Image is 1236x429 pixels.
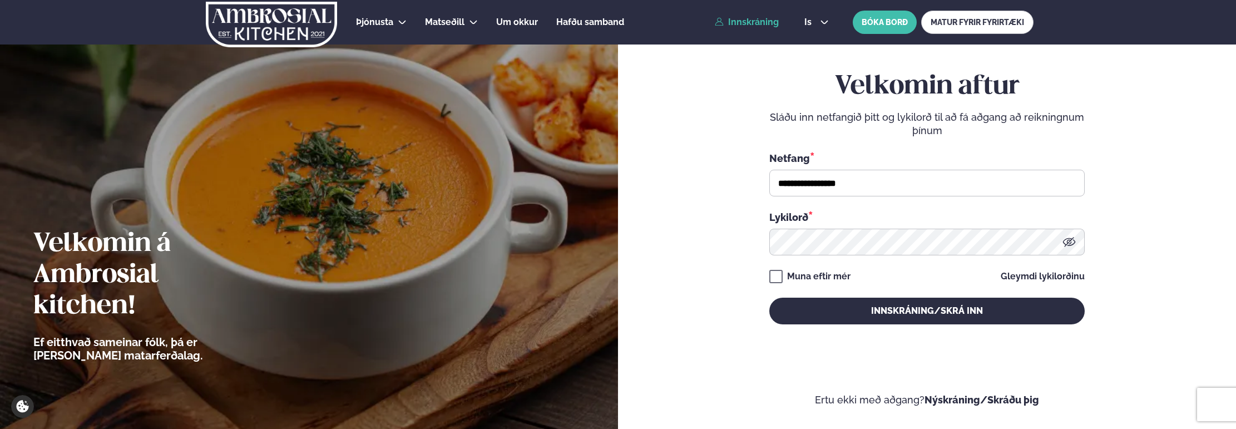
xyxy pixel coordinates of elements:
[804,18,815,27] span: is
[795,18,837,27] button: is
[205,2,338,47] img: logo
[769,298,1085,324] button: Innskráning/Skrá inn
[496,16,538,29] a: Um okkur
[715,17,779,27] a: Innskráning
[356,16,393,29] a: Þjónusta
[496,17,538,27] span: Um okkur
[651,393,1203,407] p: Ertu ekki með aðgang?
[769,210,1085,224] div: Lykilorð
[33,229,264,322] h2: Velkomin á Ambrosial kitchen!
[1001,272,1085,281] a: Gleymdi lykilorðinu
[769,111,1085,137] p: Sláðu inn netfangið þitt og lykilorð til að fá aðgang að reikningnum þínum
[924,394,1039,406] a: Nýskráning/Skráðu þig
[769,71,1085,102] h2: Velkomin aftur
[769,151,1085,165] div: Netfang
[356,17,393,27] span: Þjónusta
[556,17,624,27] span: Hafðu samband
[33,336,264,362] p: Ef eitthvað sameinar fólk, þá er [PERSON_NAME] matarferðalag.
[921,11,1034,34] a: MATUR FYRIR FYRIRTÆKI
[853,11,917,34] button: BÓKA BORÐ
[425,17,464,27] span: Matseðill
[11,395,34,418] a: Cookie settings
[556,16,624,29] a: Hafðu samband
[425,16,464,29] a: Matseðill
